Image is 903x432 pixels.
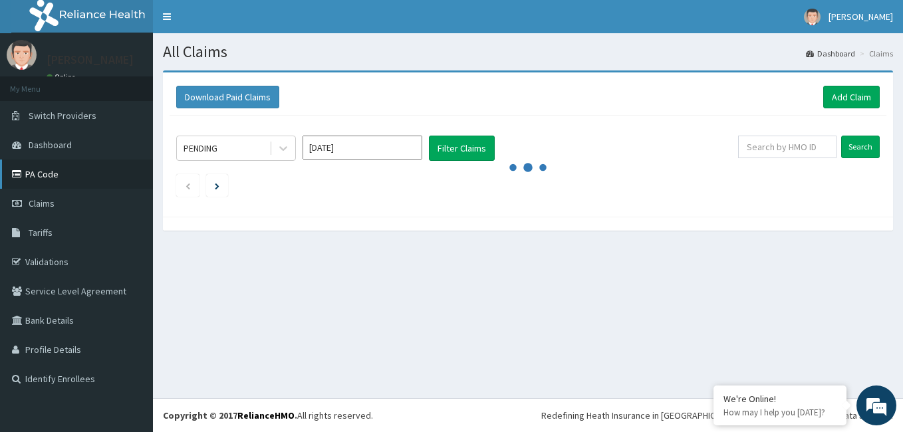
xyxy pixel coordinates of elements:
[47,72,78,82] a: Online
[429,136,495,161] button: Filter Claims
[29,139,72,151] span: Dashboard
[7,290,253,336] textarea: Type your message and hit 'Enter'
[184,142,217,155] div: PENDING
[176,86,279,108] button: Download Paid Claims
[723,407,837,418] p: How may I help you today?
[25,66,54,100] img: d_794563401_company_1708531726252_794563401
[841,136,880,158] input: Search
[804,9,821,25] img: User Image
[806,48,855,59] a: Dashboard
[153,398,903,432] footer: All rights reserved.
[29,110,96,122] span: Switch Providers
[541,409,893,422] div: Redefining Heath Insurance in [GEOGRAPHIC_DATA] using Telemedicine and Data Science!
[738,136,837,158] input: Search by HMO ID
[69,74,223,92] div: Chat with us now
[829,11,893,23] span: [PERSON_NAME]
[856,48,893,59] li: Claims
[237,409,295,421] a: RelianceHMO
[47,54,134,66] p: [PERSON_NAME]
[723,393,837,405] div: We're Online!
[29,227,53,239] span: Tariffs
[218,7,250,39] div: Minimize live chat window
[77,131,184,265] span: We're online!
[508,148,548,187] svg: audio-loading
[303,136,422,160] input: Select Month and Year
[163,409,297,421] strong: Copyright © 2017 .
[185,179,191,191] a: Previous page
[163,43,893,60] h1: All Claims
[29,197,55,209] span: Claims
[823,86,880,108] a: Add Claim
[7,40,37,70] img: User Image
[215,179,219,191] a: Next page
